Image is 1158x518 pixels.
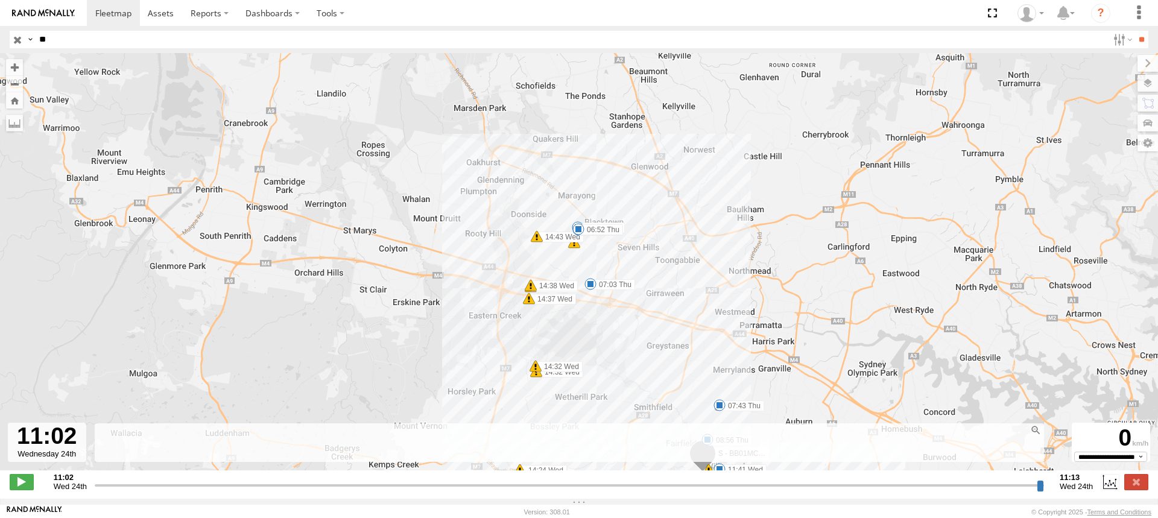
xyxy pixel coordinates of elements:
span: Wed 24th Sep 2025 [1060,482,1093,491]
label: 14:48 Wed [578,223,625,233]
label: Measure [6,115,23,131]
label: 14:43 Wed [537,232,584,242]
div: 13 [703,464,715,476]
strong: 11:13 [1060,473,1093,482]
img: rand-logo.svg [12,9,75,17]
label: 07:03 Thu [590,279,635,290]
label: 14:37 Wed [529,294,576,305]
label: 06:52 Thu [578,224,623,235]
label: Play/Stop [10,474,34,490]
div: Tye Clark [1013,4,1048,22]
label: 14:32 Wed [536,361,583,372]
label: 14:38 Wed [531,282,578,292]
a: Visit our Website [7,506,62,518]
button: Zoom Home [6,92,23,109]
label: 06:26 Thu [578,225,623,236]
a: Terms and Conditions [1087,508,1151,516]
label: Close [1124,474,1148,490]
div: 0 [1074,425,1148,452]
label: 07:43 Thu [720,400,764,411]
label: 14:32 Wed [536,367,583,377]
button: Zoom out [6,75,23,92]
div: 10 [568,236,580,248]
strong: 11:02 [54,473,87,482]
label: 14:24 Wed [520,465,567,476]
div: Version: 308.01 [524,508,570,516]
button: Zoom in [6,59,23,75]
label: Map Settings [1137,134,1158,151]
div: © Copyright 2025 - [1031,508,1151,516]
i: ? [1091,4,1110,23]
label: 11:41 Wed [720,464,767,475]
label: 14:38 Wed [531,280,578,291]
span: Wed 24th Sep 2025 [54,482,87,491]
label: Search Filter Options [1109,31,1134,48]
label: Search Query [25,31,35,48]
